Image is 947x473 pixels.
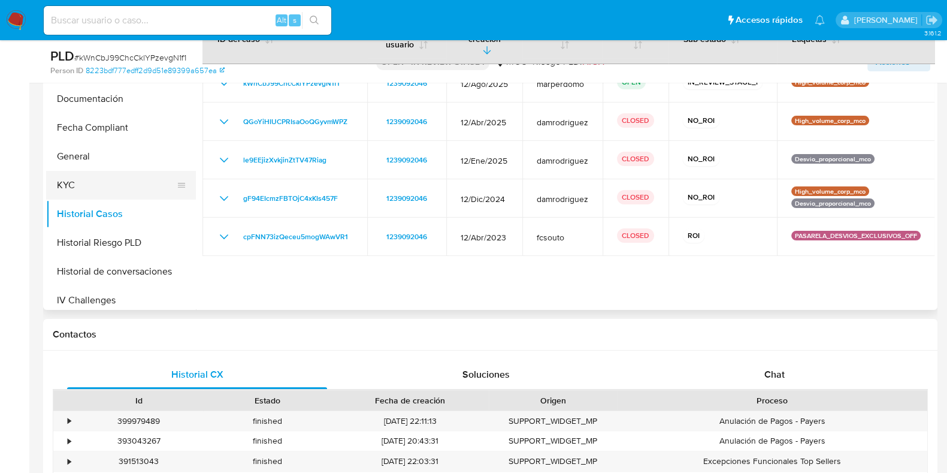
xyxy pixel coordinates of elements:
div: 399979489 [74,411,203,431]
span: Historial CX [171,367,223,381]
span: Accesos rápidos [736,14,803,26]
button: General [46,142,196,171]
div: • [68,456,71,467]
div: 391513043 [74,451,203,471]
span: 3.161.2 [924,28,941,38]
div: [DATE] 22:11:13 [332,411,489,431]
div: Origen [497,394,609,406]
button: search-icon [302,12,326,29]
div: • [68,415,71,427]
div: Fecha de creación [340,394,480,406]
div: Anulación de Pagos - Payers [618,411,927,431]
div: Estado [211,394,323,406]
div: SUPPORT_WIDGET_MP [489,411,618,431]
span: Chat [764,367,785,381]
div: Anulación de Pagos - Payers [618,431,927,451]
div: • [68,435,71,447]
div: finished [203,431,332,451]
div: [DATE] 22:03:31 [332,451,489,471]
div: Proceso [626,394,919,406]
div: finished [203,451,332,471]
div: [DATE] 20:43:31 [332,431,489,451]
input: Buscar usuario o caso... [44,13,331,28]
span: Soluciones [462,367,510,381]
button: KYC [46,171,186,200]
div: SUPPORT_WIDGET_MP [489,431,618,451]
span: # kWnCbJ99ChcCklYPzevgN1f1 [74,52,186,64]
div: SUPPORT_WIDGET_MP [489,451,618,471]
button: Historial Riesgo PLD [46,228,196,257]
span: Alt [277,14,286,26]
a: Salir [925,14,938,26]
button: IV Challenges [46,286,196,315]
h1: Contactos [53,329,928,341]
button: Documentación [46,85,196,113]
a: 8223bdf777edff2d9d51e89399a657ea [86,65,225,76]
a: Notificaciones [815,15,825,25]
div: finished [203,411,332,431]
div: Excepciones Funcionales Top Sellers [618,451,927,471]
div: 393043267 [74,431,203,451]
span: s [293,14,296,26]
b: PLD [50,46,74,65]
b: Person ID [50,65,83,76]
button: Historial de conversaciones [46,257,196,286]
div: Id [83,394,195,406]
button: Historial Casos [46,200,196,228]
p: marcela.perdomo@mercadolibre.com.co [854,14,921,26]
button: Fecha Compliant [46,113,196,142]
